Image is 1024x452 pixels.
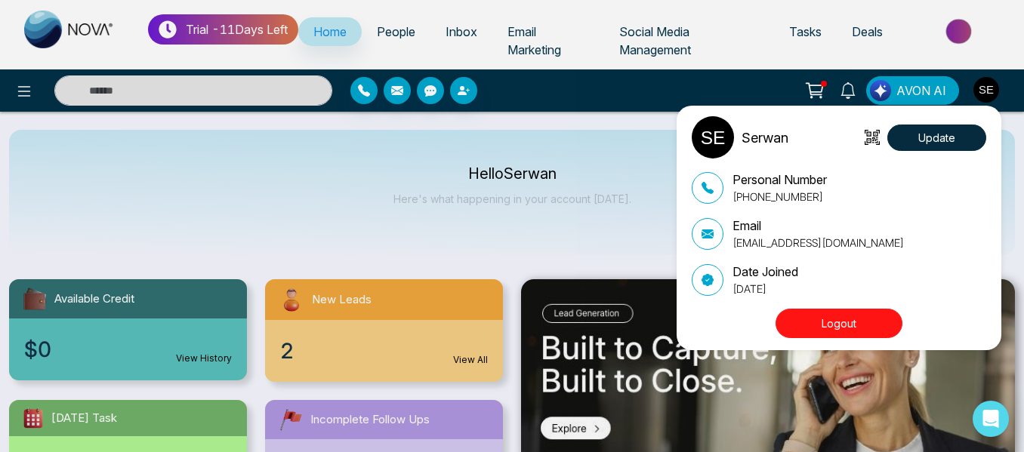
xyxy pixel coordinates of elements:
[733,235,904,251] p: [EMAIL_ADDRESS][DOMAIN_NAME]
[733,217,904,235] p: Email
[776,309,902,338] button: Logout
[742,128,788,148] p: Serwan
[973,401,1009,437] div: Open Intercom Messenger
[733,171,827,189] p: Personal Number
[733,281,798,297] p: [DATE]
[887,125,986,151] button: Update
[733,189,827,204] p: [PHONE_NUMBER]
[733,263,798,281] p: Date Joined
